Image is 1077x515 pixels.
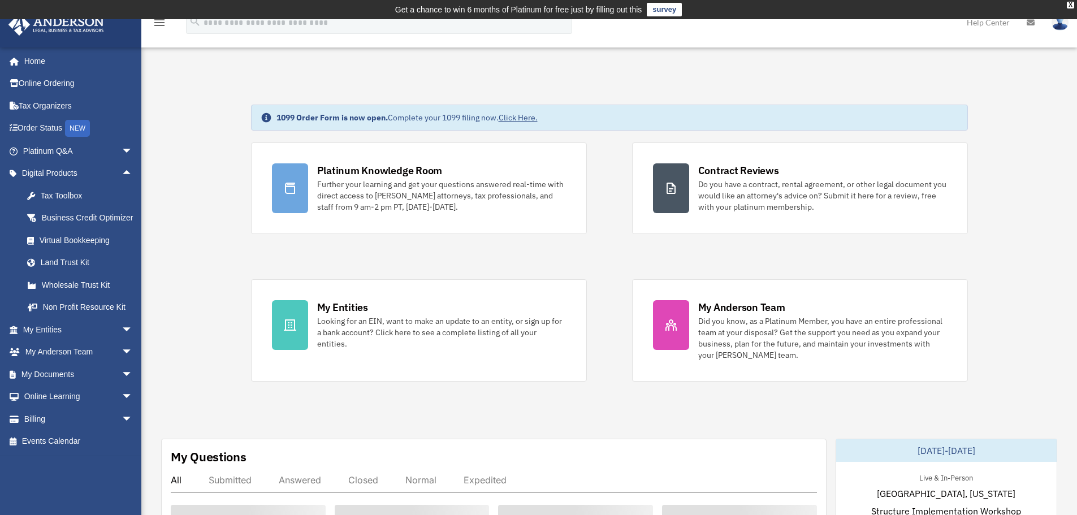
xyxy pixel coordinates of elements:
[348,474,378,486] div: Closed
[122,140,144,163] span: arrow_drop_down
[698,315,947,361] div: Did you know, as a Platinum Member, you have an entire professional team at your disposal? Get th...
[317,300,368,314] div: My Entities
[395,3,642,16] div: Get a chance to win 6 months of Platinum for free just by filling out this
[8,117,150,140] a: Order StatusNEW
[122,162,144,185] span: arrow_drop_up
[8,386,150,408] a: Online Learningarrow_drop_down
[8,363,150,386] a: My Documentsarrow_drop_down
[8,94,150,117] a: Tax Organizers
[698,300,785,314] div: My Anderson Team
[16,207,150,230] a: Business Credit Optimizer
[836,439,1057,462] div: [DATE]-[DATE]
[647,3,682,16] a: survey
[317,315,566,349] div: Looking for an EIN, want to make an update to an entity, or sign up for a bank account? Click her...
[122,318,144,341] span: arrow_drop_down
[251,142,587,234] a: Platinum Knowledge Room Further your learning and get your questions answered real-time with dire...
[209,474,252,486] div: Submitted
[8,50,144,72] a: Home
[632,142,968,234] a: Contract Reviews Do you have a contract, rental agreement, or other legal document you would like...
[8,341,150,363] a: My Anderson Teamarrow_drop_down
[122,341,144,364] span: arrow_drop_down
[122,386,144,409] span: arrow_drop_down
[698,163,779,178] div: Contract Reviews
[40,189,136,203] div: Tax Toolbox
[40,211,136,225] div: Business Credit Optimizer
[8,408,150,430] a: Billingarrow_drop_down
[8,162,150,185] a: Digital Productsarrow_drop_up
[122,363,144,386] span: arrow_drop_down
[16,229,150,252] a: Virtual Bookkeeping
[171,448,246,465] div: My Questions
[5,14,107,36] img: Anderson Advisors Platinum Portal
[276,112,538,123] div: Complete your 1099 filing now.
[122,408,144,431] span: arrow_drop_down
[698,179,947,213] div: Do you have a contract, rental agreement, or other legal document you would like an attorney's ad...
[1052,14,1069,31] img: User Pic
[8,140,150,162] a: Platinum Q&Aarrow_drop_down
[279,474,321,486] div: Answered
[8,430,150,453] a: Events Calendar
[632,279,968,382] a: My Anderson Team Did you know, as a Platinum Member, you have an entire professional team at your...
[317,163,443,178] div: Platinum Knowledge Room
[317,179,566,213] div: Further your learning and get your questions answered real-time with direct access to [PERSON_NAM...
[40,256,136,270] div: Land Trust Kit
[8,72,150,95] a: Online Ordering
[276,112,388,123] strong: 1099 Order Form is now open.
[251,279,587,382] a: My Entities Looking for an EIN, want to make an update to an entity, or sign up for a bank accoun...
[8,318,150,341] a: My Entitiesarrow_drop_down
[40,233,136,248] div: Virtual Bookkeeping
[405,474,436,486] div: Normal
[1067,2,1074,8] div: close
[153,20,166,29] a: menu
[16,184,150,207] a: Tax Toolbox
[16,296,150,319] a: Non Profit Resource Kit
[153,16,166,29] i: menu
[40,300,136,314] div: Non Profit Resource Kit
[910,471,982,483] div: Live & In-Person
[189,15,201,28] i: search
[40,278,136,292] div: Wholesale Trust Kit
[171,474,181,486] div: All
[464,474,507,486] div: Expedited
[877,487,1015,500] span: [GEOGRAPHIC_DATA], [US_STATE]
[16,252,150,274] a: Land Trust Kit
[65,120,90,137] div: NEW
[499,112,538,123] a: Click Here.
[16,274,150,296] a: Wholesale Trust Kit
